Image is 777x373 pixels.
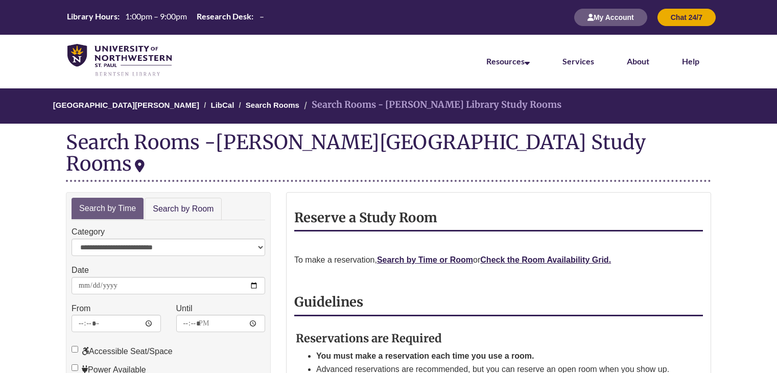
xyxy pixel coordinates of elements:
[72,198,144,220] a: Search by Time
[377,255,473,264] a: Search by Time or Room
[301,98,561,112] li: Search Rooms - [PERSON_NAME] Library Study Rooms
[72,302,90,315] label: From
[657,13,716,21] a: Chat 24/7
[145,198,222,221] a: Search by Room
[66,131,711,181] div: Search Rooms -
[294,294,363,310] strong: Guidelines
[316,352,534,360] strong: You must make a reservation each time you use a room.
[562,56,594,66] a: Services
[480,255,611,264] a: Check the Room Availability Grid.
[66,88,711,124] nav: Breadcrumb
[486,56,530,66] a: Resources
[66,130,646,176] div: [PERSON_NAME][GEOGRAPHIC_DATA] Study Rooms
[53,101,199,109] a: [GEOGRAPHIC_DATA][PERSON_NAME]
[574,13,647,21] a: My Account
[72,264,89,277] label: Date
[63,11,268,23] table: Hours Today
[63,11,121,22] th: Library Hours:
[125,11,187,21] span: 1:00pm – 9:00pm
[657,9,716,26] button: Chat 24/7
[574,9,647,26] button: My Account
[67,44,172,77] img: UNWSP Library Logo
[294,209,437,226] strong: Reserve a Study Room
[176,302,193,315] label: Until
[627,56,649,66] a: About
[260,11,264,21] span: –
[72,345,173,358] label: Accessible Seat/Space
[193,11,255,22] th: Research Desk:
[210,101,234,109] a: LibCal
[296,331,442,345] strong: Reservations are Required
[72,225,105,239] label: Category
[72,364,78,371] input: Power Available
[294,253,703,267] p: To make a reservation, or
[72,346,78,353] input: Accessible Seat/Space
[63,11,268,24] a: Hours Today
[682,56,699,66] a: Help
[246,101,299,109] a: Search Rooms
